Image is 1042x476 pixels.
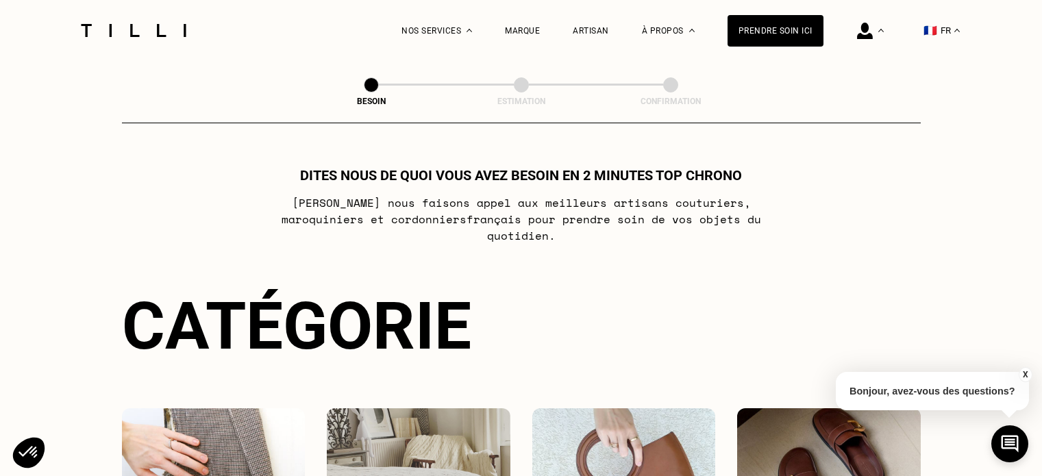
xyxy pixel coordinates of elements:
[453,97,590,106] div: Estimation
[76,24,191,37] img: Logo du service de couturière Tilli
[573,26,609,36] a: Artisan
[1018,367,1032,382] button: X
[602,97,739,106] div: Confirmation
[249,195,793,244] p: [PERSON_NAME] nous faisons appel aux meilleurs artisans couturiers , maroquiniers et cordonniers ...
[836,372,1029,410] p: Bonjour, avez-vous des questions?
[303,97,440,106] div: Besoin
[689,29,695,32] img: Menu déroulant à propos
[300,167,742,184] h1: Dites nous de quoi vous avez besoin en 2 minutes top chrono
[878,29,884,32] img: Menu déroulant
[857,23,873,39] img: icône connexion
[728,15,823,47] a: Prendre soin ici
[505,26,540,36] a: Marque
[954,29,960,32] img: menu déroulant
[467,29,472,32] img: Menu déroulant
[122,288,921,364] div: Catégorie
[923,24,937,37] span: 🇫🇷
